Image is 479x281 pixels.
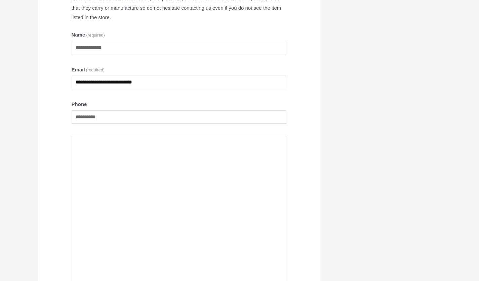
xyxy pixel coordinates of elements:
[72,65,287,74] label: Email
[72,100,287,109] label: Phone
[86,33,105,38] span: (required)
[72,30,287,40] label: Name
[86,67,105,72] span: (required)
